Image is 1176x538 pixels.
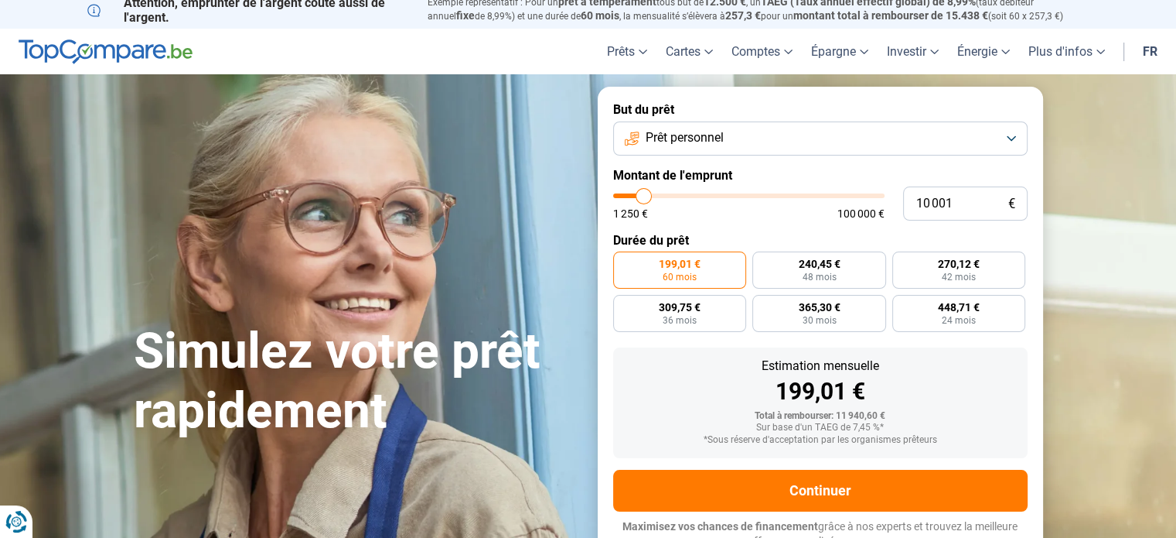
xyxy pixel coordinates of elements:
span: 270,12 € [938,259,980,269]
a: Épargne [802,29,878,74]
span: 365,30 € [798,302,840,313]
a: Cartes [656,29,722,74]
span: Maximisez vos chances de financement [622,520,818,533]
img: TopCompare [19,39,193,64]
div: Total à rembourser: 11 940,60 € [625,411,1015,422]
a: Plus d'infos [1019,29,1114,74]
div: Sur base d'un TAEG de 7,45 %* [625,423,1015,433]
span: Prêt personnel [646,129,724,146]
button: Prêt personnel [613,122,1028,156]
a: Comptes [722,29,802,74]
button: Continuer [613,470,1028,512]
span: 257,3 € [725,9,761,22]
h1: Simulez votre prêt rapidement [134,322,579,441]
span: fixe [456,9,475,22]
span: 36 mois [663,316,697,325]
a: Énergie [948,29,1019,74]
span: montant total à rembourser de 15.438 € [793,9,988,22]
div: 199,01 € [625,380,1015,403]
span: 60 mois [581,9,619,22]
label: But du prêt [613,102,1028,117]
span: 1 250 € [613,208,648,219]
span: 309,75 € [659,302,700,313]
span: 60 mois [663,272,697,282]
a: fr [1133,29,1167,74]
label: Durée du prêt [613,233,1028,248]
span: 100 000 € [837,208,885,219]
span: 48 mois [802,272,836,282]
span: 30 mois [802,316,836,325]
a: Prêts [598,29,656,74]
div: Estimation mensuelle [625,360,1015,372]
label: Montant de l'emprunt [613,168,1028,183]
span: € [1008,197,1015,211]
div: *Sous réserve d'acceptation par les organismes prêteurs [625,435,1015,446]
span: 42 mois [942,272,976,282]
span: 199,01 € [659,259,700,269]
span: 24 mois [942,316,976,325]
span: 448,71 € [938,302,980,313]
a: Investir [878,29,948,74]
span: 240,45 € [798,259,840,269]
